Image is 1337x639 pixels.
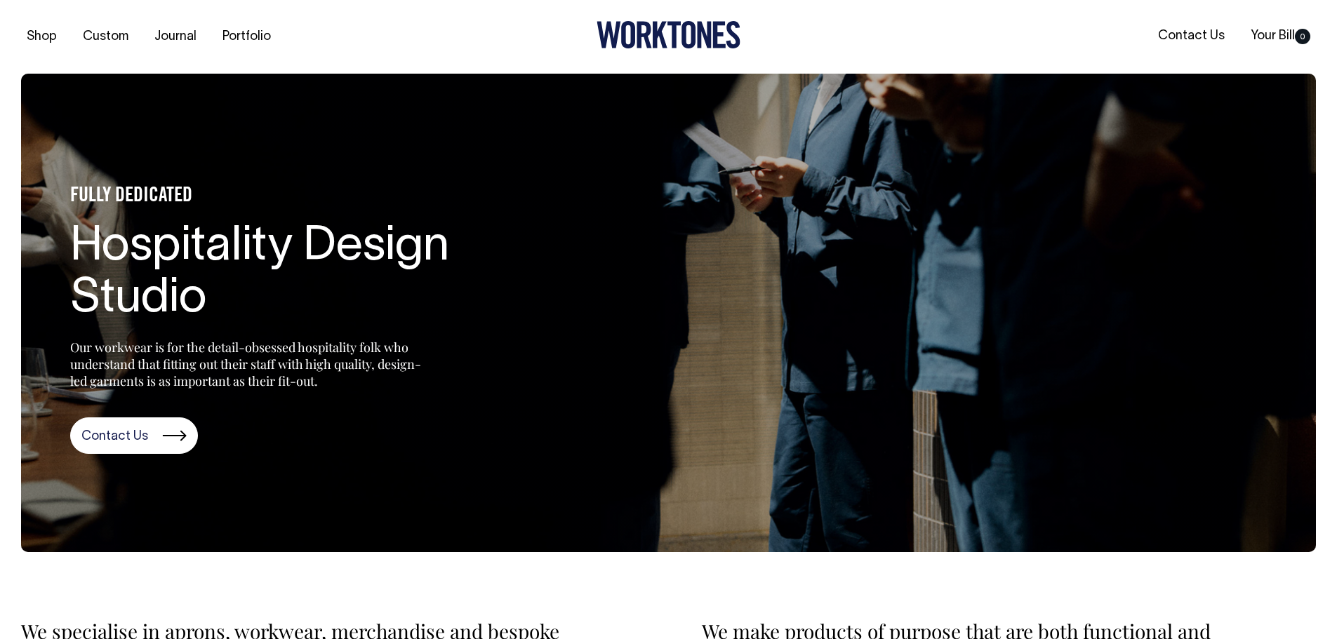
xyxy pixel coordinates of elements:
a: Your Bill0 [1245,25,1316,48]
a: Portfolio [217,25,277,48]
span: 0 [1295,29,1310,44]
h1: Hospitality Design Studio [70,222,491,327]
a: Shop [21,25,62,48]
a: Contact Us [70,417,198,454]
a: Custom [77,25,134,48]
a: Journal [149,25,202,48]
p: Our workwear is for the detail-obsessed hospitality folk who understand that fitting out their st... [70,339,421,389]
h4: FULLY DEDICATED [70,186,491,208]
a: Contact Us [1152,25,1230,48]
